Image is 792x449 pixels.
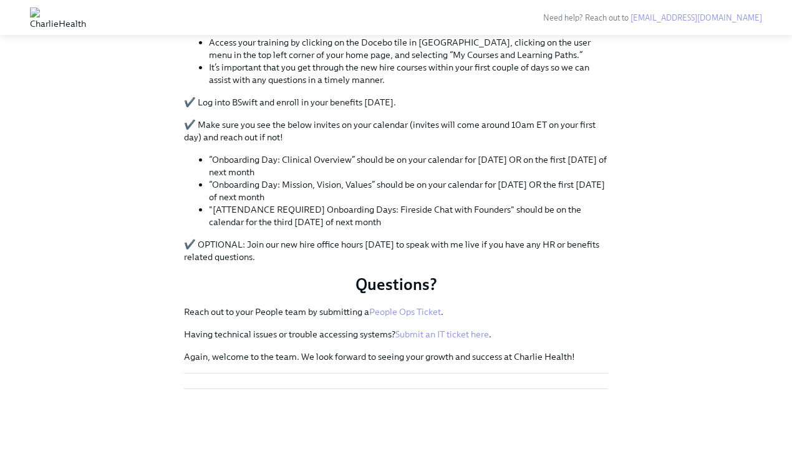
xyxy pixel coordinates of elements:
a: Submit an IT ticket here [395,329,489,340]
li: "[ATTENDANCE REQUIRED] Onboarding Days: Fireside Chat with Founders" should be on the calendar fo... [209,203,608,228]
span: Need help? Reach out to [543,13,762,22]
p: Questions? [184,273,608,296]
p: Having technical issues or trouble accessing systems? . [184,328,608,340]
a: [EMAIL_ADDRESS][DOMAIN_NAME] [630,13,762,22]
li: “Onboarding Day: Clinical Overview” should be on your calendar for [DATE] OR on the first [DATE] ... [209,153,608,178]
li: It’s important that you get through the new hire courses within your first couple of days so we c... [209,61,608,86]
p: Reach out to your People team by submitting a . [184,306,608,318]
img: CharlieHealth [30,7,86,27]
p: ✔️ Make sure you see the below invites on your calendar (invites will come around 10am ET on your... [184,118,608,143]
p: ✔️ OPTIONAL: Join our new hire office hours [DATE] to speak with me live if you have any HR or be... [184,238,608,263]
p: ✔️ Log into BSwift and enroll in your benefits [DATE]. [184,96,608,109]
li: “Onboarding Day: Mission, Vision, Values” should be on your calendar for [DATE] OR the first [DAT... [209,178,608,203]
li: Access your training by clicking on the Docebo tile in [GEOGRAPHIC_DATA], clicking on the user me... [209,36,608,61]
a: People Ops Ticket [369,306,441,317]
p: Again, welcome to the team. We look forward to seeing your growth and success at Charlie Health! [184,350,608,363]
